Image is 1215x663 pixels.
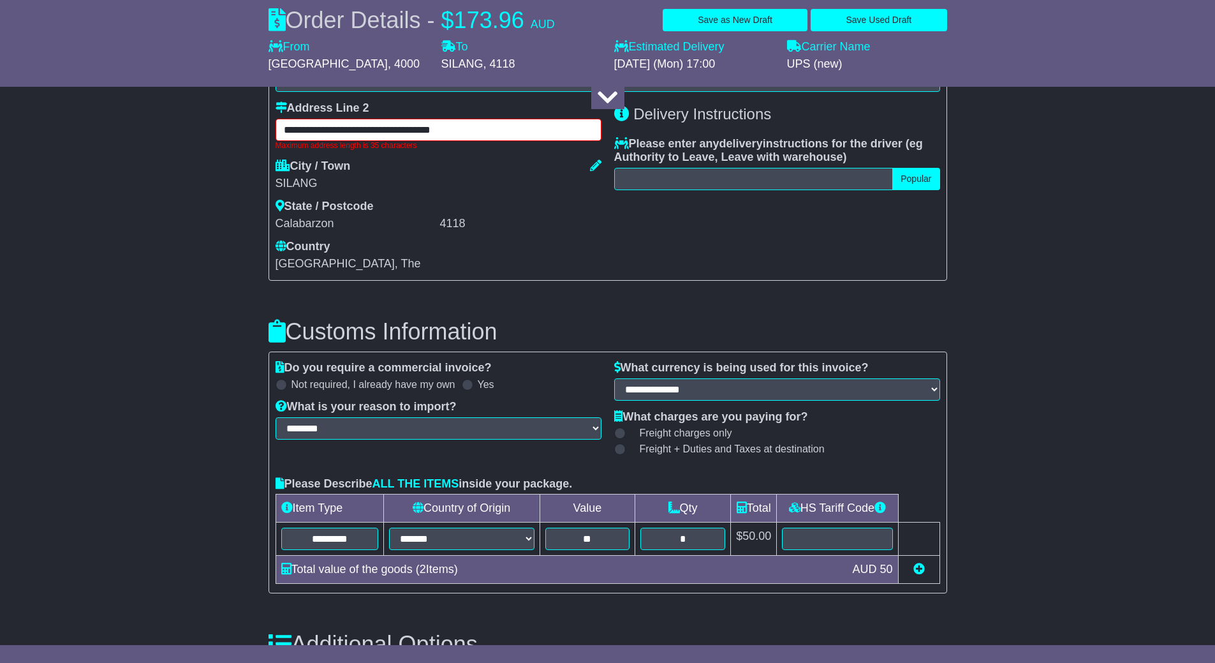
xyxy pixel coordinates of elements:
[388,57,420,70] span: , 4000
[852,563,876,576] span: AUD
[276,141,601,150] div: Maximum address length is 35 characters
[276,477,573,491] label: Please Describe inside your package.
[269,40,310,54] label: From
[640,443,825,455] span: Freight + Duties and Taxes at destination
[614,410,808,424] label: What charges are you paying for?
[540,495,635,523] td: Value
[913,563,925,576] a: Add new item
[441,7,454,33] span: $
[719,137,763,150] span: delivery
[742,530,771,542] span: 50.00
[269,319,947,345] h3: Customs Information
[633,105,771,123] span: Delivery Instructions
[880,563,892,576] span: 50
[383,495,540,523] td: Country of Origin
[440,217,601,231] div: 4118
[276,217,437,231] div: Calabarzon
[614,57,774,71] div: [DATE] (Mon) 17:00
[276,200,374,214] label: State / Postcode
[276,257,421,270] span: [GEOGRAPHIC_DATA], The
[276,495,383,523] td: Item Type
[276,400,457,414] label: What is your reason to import?
[276,160,351,174] label: City / Town
[614,40,774,54] label: Estimated Delivery
[483,57,515,70] span: , 4118
[454,7,524,33] span: 173.96
[624,427,732,439] label: Freight charges only
[531,18,555,31] span: AUD
[420,563,426,576] span: 2
[731,523,777,556] td: $
[276,240,330,254] label: Country
[372,477,459,490] span: ALL THE ITEMS
[269,632,947,657] h3: Additional Options
[276,101,369,115] label: Address Line 2
[269,6,555,34] div: Order Details -
[731,495,777,523] td: Total
[441,40,468,54] label: To
[614,137,940,165] label: Please enter any instructions for the driver ( )
[892,168,939,190] button: Popular
[276,361,492,375] label: Do you require a commercial invoice?
[635,495,731,523] td: Qty
[291,378,455,391] label: Not required, I already have my own
[275,561,846,578] div: Total value of the goods ( Items)
[614,361,869,375] label: What currency is being used for this invoice?
[787,40,871,54] label: Carrier Name
[269,57,388,70] span: [GEOGRAPHIC_DATA]
[276,177,601,191] div: SILANG
[777,495,898,523] td: HS Tariff Code
[614,137,923,164] span: eg Authority to Leave, Leave with warehouse
[441,57,483,70] span: SILANG
[663,9,807,31] button: Save as New Draft
[811,9,946,31] button: Save Used Draft
[478,378,494,391] label: Yes
[787,57,947,71] div: UPS (new)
